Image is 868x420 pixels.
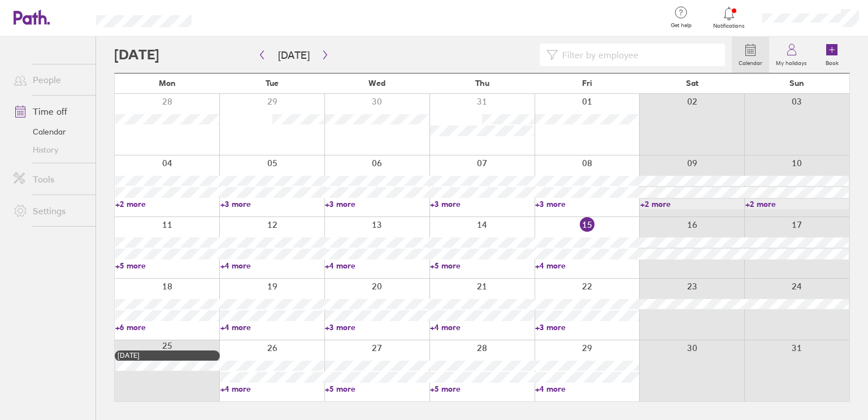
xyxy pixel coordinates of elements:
[475,79,489,88] span: Thu
[711,6,748,29] a: Notifications
[220,261,324,271] a: +4 more
[266,79,279,88] span: Tue
[430,199,534,209] a: +3 more
[663,22,700,29] span: Get help
[732,57,769,67] label: Calendar
[558,44,718,66] input: Filter by employee
[325,261,429,271] a: +4 more
[5,141,96,159] a: History
[814,37,850,73] a: Book
[368,79,385,88] span: Wed
[769,37,814,73] a: My holidays
[159,79,176,88] span: Mon
[430,261,534,271] a: +5 more
[5,123,96,141] a: Calendar
[732,37,769,73] a: Calendar
[220,322,324,332] a: +4 more
[582,79,592,88] span: Fri
[5,68,96,91] a: People
[5,200,96,222] a: Settings
[115,199,219,209] a: +2 more
[220,199,324,209] a: +3 more
[640,199,744,209] a: +2 more
[769,57,814,67] label: My holidays
[5,168,96,190] a: Tools
[686,79,698,88] span: Sat
[745,199,849,209] a: +2 more
[220,384,324,394] a: +4 more
[325,199,429,209] a: +3 more
[711,23,748,29] span: Notifications
[535,199,639,209] a: +3 more
[115,322,219,332] a: +6 more
[535,322,639,332] a: +3 more
[5,100,96,123] a: Time off
[325,384,429,394] a: +5 more
[789,79,804,88] span: Sun
[269,46,319,64] button: [DATE]
[819,57,845,67] label: Book
[430,384,534,394] a: +5 more
[118,352,217,360] div: [DATE]
[430,322,534,332] a: +4 more
[535,384,639,394] a: +4 more
[325,322,429,332] a: +3 more
[115,261,219,271] a: +5 more
[535,261,639,271] a: +4 more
